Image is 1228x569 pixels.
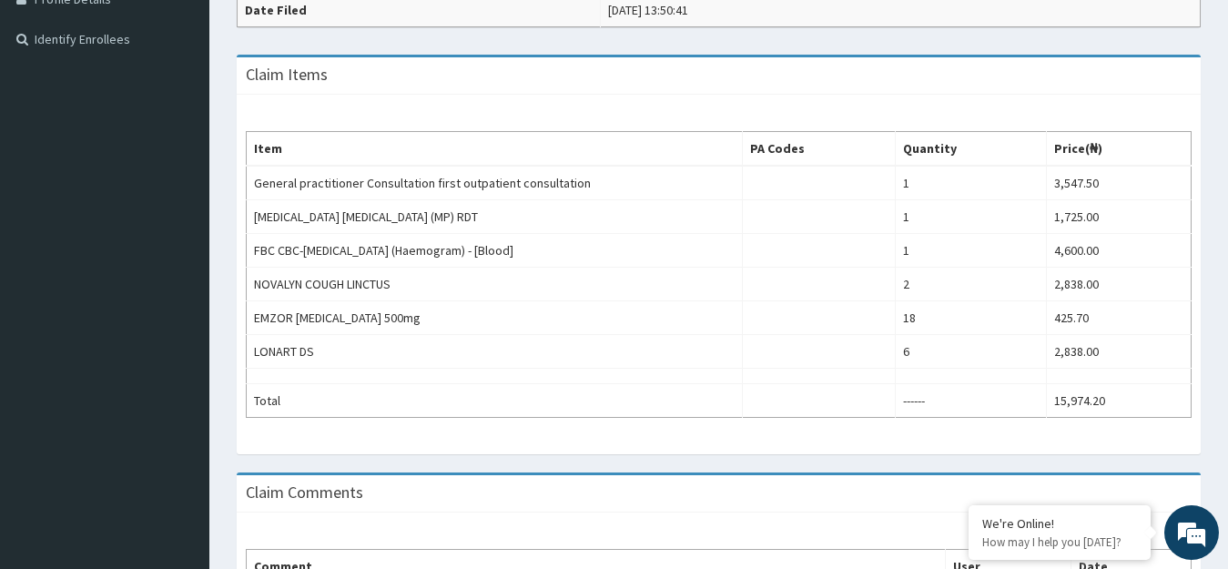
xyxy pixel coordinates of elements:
[743,132,896,167] th: PA Codes
[896,200,1047,234] td: 1
[896,132,1047,167] th: Quantity
[896,166,1047,200] td: 1
[982,515,1137,532] div: We're Online!
[608,1,688,19] div: [DATE] 13:50:41
[1046,301,1191,335] td: 425.70
[1046,384,1191,418] td: 15,974.20
[247,166,743,200] td: General practitioner Consultation first outpatient consultation
[1046,200,1191,234] td: 1,725.00
[247,234,743,268] td: FBC CBC-[MEDICAL_DATA] (Haemogram) - [Blood]
[896,268,1047,301] td: 2
[1046,132,1191,167] th: Price(₦)
[247,335,743,369] td: LONART DS
[247,384,743,418] td: Total
[982,534,1137,550] p: How may I help you today?
[1046,335,1191,369] td: 2,838.00
[1046,166,1191,200] td: 3,547.50
[247,200,743,234] td: [MEDICAL_DATA] [MEDICAL_DATA] (MP) RDT
[246,484,363,501] h3: Claim Comments
[247,301,743,335] td: EMZOR [MEDICAL_DATA] 500mg
[247,268,743,301] td: NOVALYN COUGH LINCTUS
[247,132,743,167] th: Item
[896,335,1047,369] td: 6
[896,234,1047,268] td: 1
[246,66,328,83] h3: Claim Items
[1046,268,1191,301] td: 2,838.00
[896,384,1047,418] td: ------
[1046,234,1191,268] td: 4,600.00
[896,301,1047,335] td: 18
